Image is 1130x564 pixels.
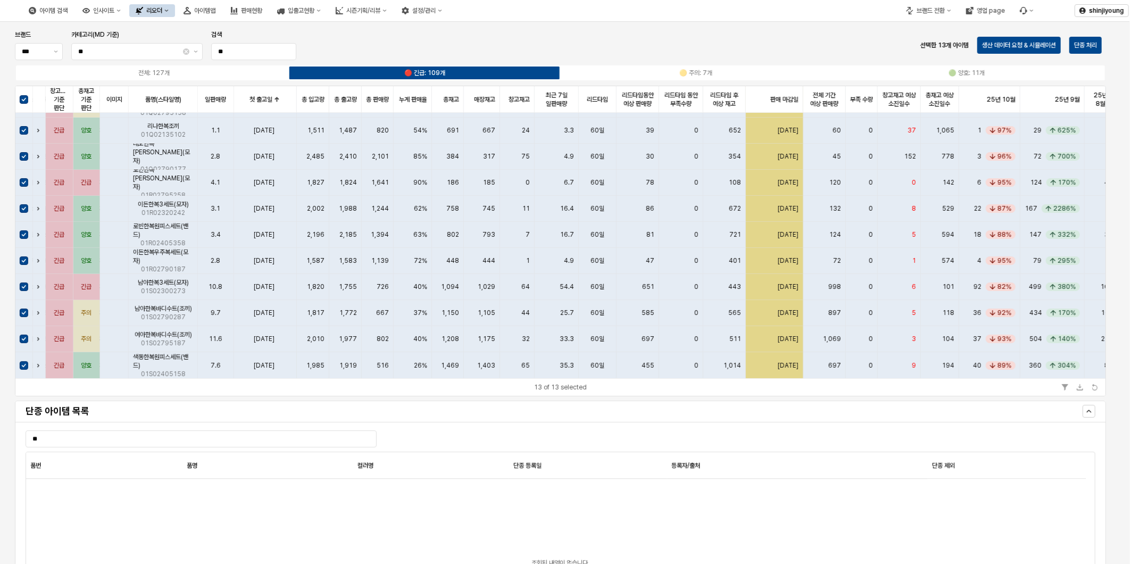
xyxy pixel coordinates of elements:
span: 167 [1025,204,1037,213]
span: 672 [729,204,742,213]
span: 1.1 [211,126,220,135]
span: 0 [869,204,874,213]
span: 7 [526,230,530,239]
span: [DATE] [254,126,275,135]
span: 745 [483,204,495,213]
div: 아이템 검색 [22,4,74,17]
span: 0 [694,283,699,291]
span: 152 [904,152,916,161]
div: Expand row [33,196,47,221]
span: [DATE] [778,178,799,187]
span: 0 [869,256,874,265]
span: [DATE] [254,309,275,317]
button: 영업 page [960,4,1011,17]
span: 1,820 [307,283,325,291]
span: 창고재고 기준 판단 [50,87,69,112]
div: 영업 page [977,7,1005,14]
label: 🔴 긴급: 109개 [289,68,560,78]
button: 설정/관리 [395,4,448,17]
span: 90% [413,178,427,187]
span: 124 [829,230,841,239]
span: 6 [977,178,982,187]
span: 최근 7일 일판매량 [539,91,574,108]
span: 창고재고 [509,95,530,104]
p: 단종 처리 [1074,41,1097,49]
div: Expand row [33,170,47,195]
span: 총재고 [443,95,459,104]
div: 2286% [1053,204,1076,213]
span: 긴급 [54,283,64,291]
span: 60 [833,126,841,135]
span: 998 [828,283,841,291]
span: 104 [1101,283,1113,291]
span: 86 [646,204,655,213]
span: 1,817 [307,309,325,317]
span: 9.7 [211,309,221,317]
div: Expand row [33,144,47,169]
span: 0 [869,152,874,161]
span: 721 [730,230,742,239]
span: 2,410 [339,152,357,161]
div: 95% [998,178,1011,187]
span: 37 [908,126,916,135]
span: 품번 [30,461,41,470]
div: 인사이트 [76,4,127,17]
span: 64 [521,283,530,291]
span: 긴급 [54,152,64,161]
span: [DATE] [254,230,275,239]
span: 3.1 [211,204,220,213]
span: 60일 [591,178,604,187]
span: 81 [647,230,655,239]
span: 1,587 [306,256,325,265]
span: 누계 판매율 [399,95,427,104]
div: 96% [998,152,1011,161]
div: 인사이트 [93,7,114,14]
span: 758 [446,204,459,213]
span: 1,824 [339,178,357,187]
span: 매장재고 [474,95,495,104]
div: 82% [998,283,1011,291]
span: 1,641 [372,178,389,187]
span: 총재고 예상 소진일수 [925,91,954,108]
span: 양호 [81,152,92,161]
span: 01R02790187 [141,265,186,273]
span: 양호 [81,256,92,265]
span: 529 [942,204,954,213]
p: 생산 데이터 요청 & 시뮬레이션 [982,41,1056,49]
span: 남아한복3세트(모자) [138,278,189,287]
button: Filter [1059,381,1071,394]
span: 긴급 [81,283,92,291]
span: 총재고 기준 판단 [78,87,95,112]
span: 리드타임 [587,95,608,104]
span: 리나한복조끼 [147,122,179,130]
span: 802 [447,230,459,239]
span: 남아한복바디수트(조끼) [135,304,192,313]
div: 아이템맵 [194,7,215,14]
div: Expand row [33,222,47,247]
span: 양호 [81,204,92,213]
span: 긴급 [54,256,64,265]
span: 652 [729,126,742,135]
span: 0 [694,256,699,265]
strong: 선택한 13개 아이템 [920,42,969,49]
span: 108 [729,178,742,187]
span: 01R02320242 [142,209,185,217]
div: 🔴 긴급: 109개 [404,69,445,77]
span: 793 [483,230,495,239]
span: 1,827 [307,178,325,187]
span: 0 [694,230,699,239]
span: 124 [1031,178,1042,187]
span: 147 [1029,230,1042,239]
span: 4 [977,256,982,265]
span: [DATE] [254,152,275,161]
span: 컬러명 [358,461,373,470]
span: 로빈한복원피스세트(밴드) [133,222,193,239]
span: 62% [414,204,427,213]
button: 아이템맵 [177,4,222,17]
span: 1,094 [441,283,459,291]
div: 설정/관리 [412,7,436,14]
div: 시즌기획/리뷰 [329,4,393,17]
span: 40% [413,283,427,291]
